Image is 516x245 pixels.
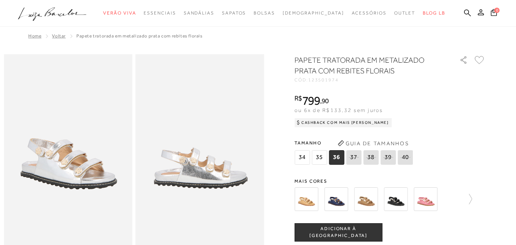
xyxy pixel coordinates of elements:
[294,95,302,102] i: R$
[494,8,500,13] span: 0
[352,6,387,20] a: categoryNavScreenReaderText
[294,137,415,149] span: Tamanho
[294,55,438,76] h1: PAPETE TRATORADA EM METALIZADO PRATA COM REBITES FLORAIS
[294,118,392,127] div: Cashback com Mais [PERSON_NAME]
[322,97,329,105] span: 90
[363,150,379,165] span: 38
[414,187,437,211] img: PAPETE TRATORADA EM COURO ROSA CEREJEIRA COM REBITES FLORAIS
[320,97,329,104] i: ,
[184,10,214,16] span: Sandálias
[294,223,382,242] button: ADICIONAR À [GEOGRAPHIC_DATA]
[283,6,344,20] a: noSubCategoriesText
[489,8,499,19] button: 0
[103,6,136,20] a: categoryNavScreenReaderText
[354,187,378,211] img: PAPETE TRATORADA EM COURO BEGE ARGILA COM REBITES FLORAIS
[144,6,176,20] a: categoryNavScreenReaderText
[352,10,387,16] span: Acessórios
[394,10,416,16] span: Outlet
[302,94,320,107] span: 799
[294,78,447,82] div: CÓD:
[384,187,408,211] img: PAPETE TRATORADA EM COURO PRETO COM REBITES FLORAIS
[324,187,348,211] img: PAPETE EM COURO AZUL NAVAL COM APLICAÇÕES DOURADAS
[28,33,41,39] a: Home
[254,10,275,16] span: Bolsas
[52,33,66,39] a: Voltar
[222,6,246,20] a: categoryNavScreenReaderText
[394,6,416,20] a: categoryNavScreenReaderText
[398,150,413,165] span: 40
[222,10,246,16] span: Sapatos
[329,150,344,165] span: 36
[76,33,203,39] span: PAPETE TRATORADA EM METALIZADO PRATA COM REBITES FLORAIS
[308,77,339,83] span: 123501974
[294,150,310,165] span: 34
[380,150,396,165] span: 39
[312,150,327,165] span: 35
[295,226,382,239] span: ADICIONAR À [GEOGRAPHIC_DATA]
[423,10,445,16] span: BLOG LB
[294,187,318,211] img: PAPETE EM COURO AREIA COM APLICAÇÕES DOURADAS
[346,150,361,165] span: 37
[294,107,383,113] span: ou 6x de R$133,32 sem juros
[294,179,485,183] span: Mais cores
[335,137,411,149] button: Guia de Tamanhos
[103,10,136,16] span: Verão Viva
[283,10,344,16] span: [DEMOGRAPHIC_DATA]
[423,6,445,20] a: BLOG LB
[184,6,214,20] a: categoryNavScreenReaderText
[254,6,275,20] a: categoryNavScreenReaderText
[144,10,176,16] span: Essenciais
